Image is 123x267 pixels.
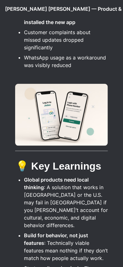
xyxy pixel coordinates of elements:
[24,28,108,52] li: Customer complaints about missed updates dropped significantly
[24,177,90,191] strong: Global products need local thinking
[24,10,108,27] li: [DATE],
[24,175,108,230] li: : A solution that works in [GEOGRAPHIC_DATA] or the U.S. may fail in [GEOGRAPHIC_DATA] if you [PE...
[15,84,108,146] img: image
[24,231,108,263] li: : Technically viable features mean nothing if they don’t match how people actually work.
[24,53,108,70] li: WhatsApp usage as a workaround was visibly reduced
[24,11,100,25] strong: 78% of active iOS users installed the new app
[15,159,108,174] h2: 💡 Key Learnings
[24,233,89,246] strong: Build for behavior, not just features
